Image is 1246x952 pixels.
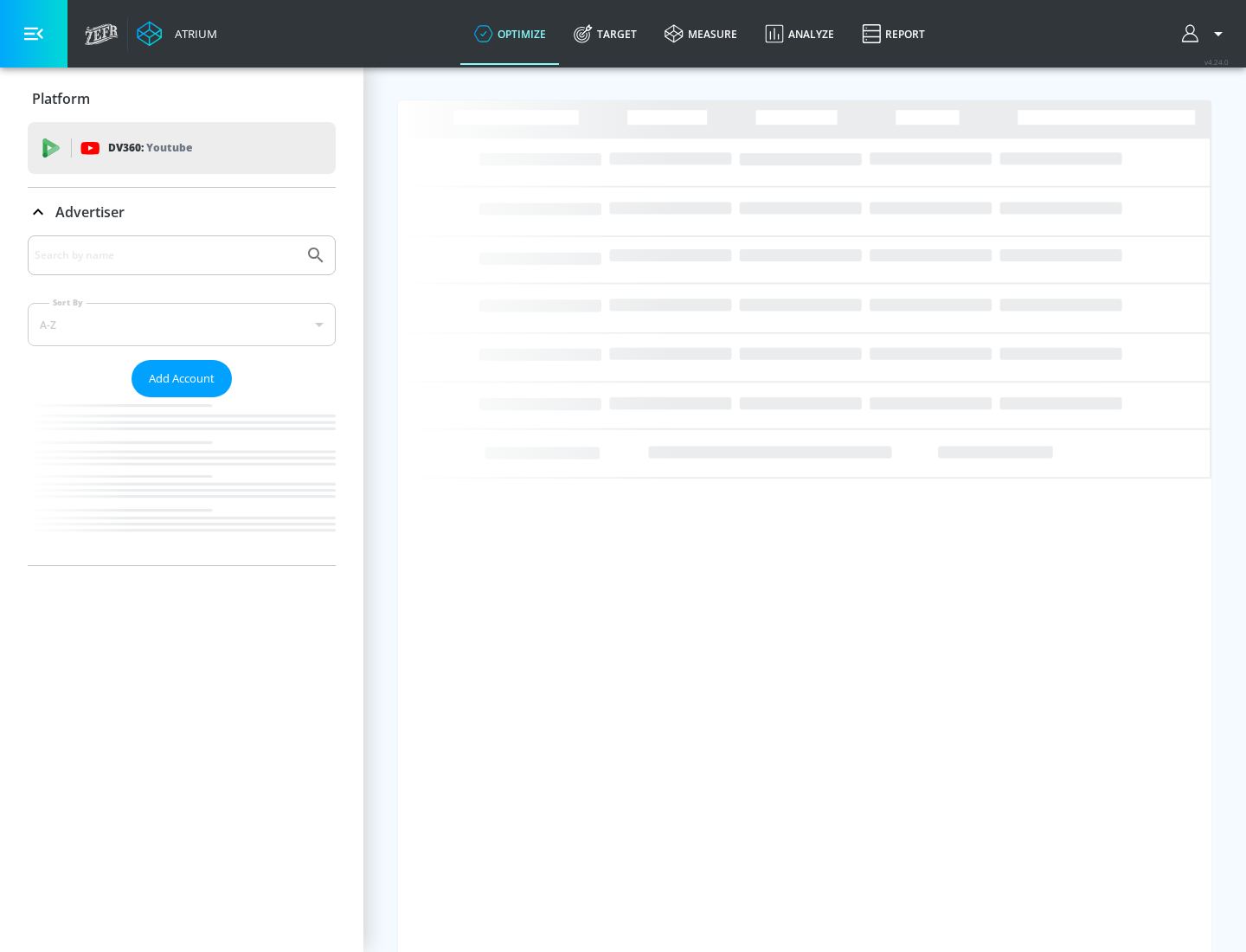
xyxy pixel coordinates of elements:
[132,360,232,397] button: Add Account
[460,3,560,65] a: optimize
[55,203,125,222] p: Advertiser
[35,244,297,267] input: Search by name
[751,3,848,65] a: Analyze
[28,235,336,565] div: Advertiser
[848,3,939,65] a: Report
[651,3,751,65] a: measure
[146,138,192,157] p: Youtube
[32,89,90,108] p: Platform
[28,188,336,236] div: Advertiser
[137,21,217,47] a: Atrium
[1204,57,1229,67] span: v 4.24.0
[560,3,651,65] a: Target
[28,122,336,174] div: DV360: Youtube
[28,397,336,565] nav: list of Advertiser
[168,26,217,42] div: Atrium
[28,303,336,346] div: A-Z
[49,297,87,308] label: Sort By
[108,138,192,158] p: DV360:
[28,74,336,123] div: Platform
[149,369,215,389] span: Add Account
